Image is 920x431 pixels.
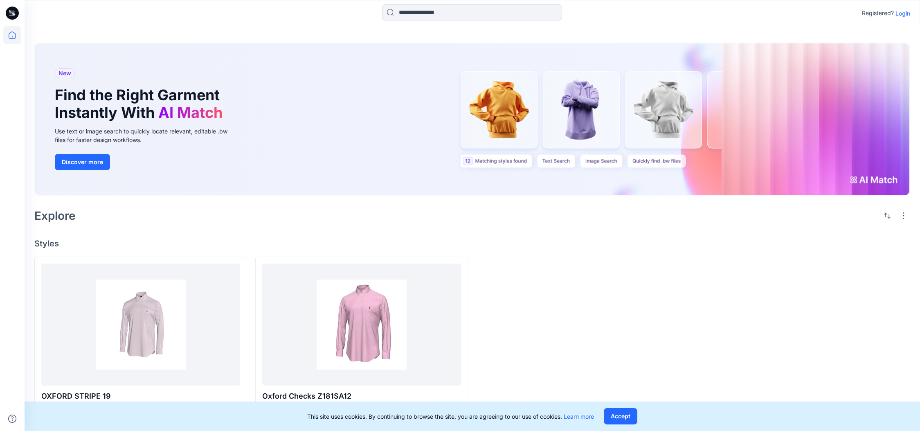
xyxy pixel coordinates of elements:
[564,413,594,420] a: Learn more
[895,9,910,18] p: Login
[34,239,910,248] h4: Styles
[58,68,71,78] span: New
[41,264,240,386] a: OXFORD STRIPE 19
[55,154,110,170] button: Discover more
[41,390,240,402] p: OXFORD STRIPE 19
[262,390,461,402] p: Oxford Checks Z181SA12
[604,408,637,424] button: Accept
[307,412,594,421] p: This site uses cookies. By continuing to browse the site, you are agreeing to our use of cookies.
[158,104,223,122] span: AI Match
[34,209,76,222] h2: Explore
[262,264,461,386] a: Oxford Checks Z181SA12
[55,86,227,122] h1: Find the Right Garment Instantly With
[862,8,894,18] p: Registered?
[55,127,239,144] div: Use text or image search to quickly locate relevant, editable .bw files for faster design workflows.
